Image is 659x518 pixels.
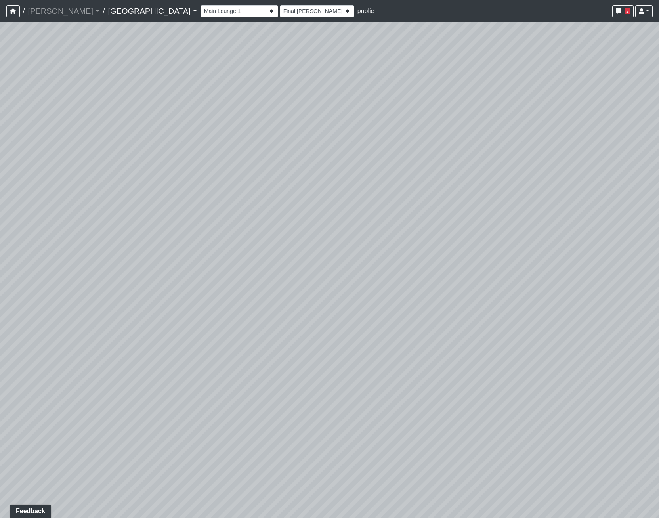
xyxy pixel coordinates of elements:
span: public [357,8,374,14]
iframe: Ybug feedback widget [6,502,53,518]
a: [GEOGRAPHIC_DATA] [108,3,197,19]
span: / [100,3,108,19]
span: 2 [625,8,630,14]
button: 2 [612,5,634,17]
a: [PERSON_NAME] [28,3,100,19]
span: / [20,3,28,19]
